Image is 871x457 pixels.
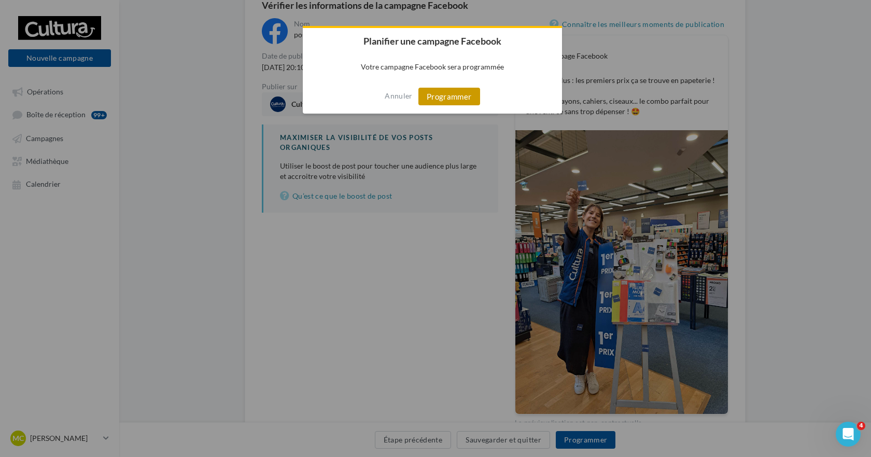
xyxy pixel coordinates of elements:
[836,422,861,447] iframe: Intercom live chat
[418,88,480,105] button: Programmer
[303,28,562,54] h2: Planifier une campagne Facebook
[857,422,865,430] span: 4
[385,88,412,104] button: Annuler
[303,54,562,79] p: Votre campagne Facebook sera programmée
